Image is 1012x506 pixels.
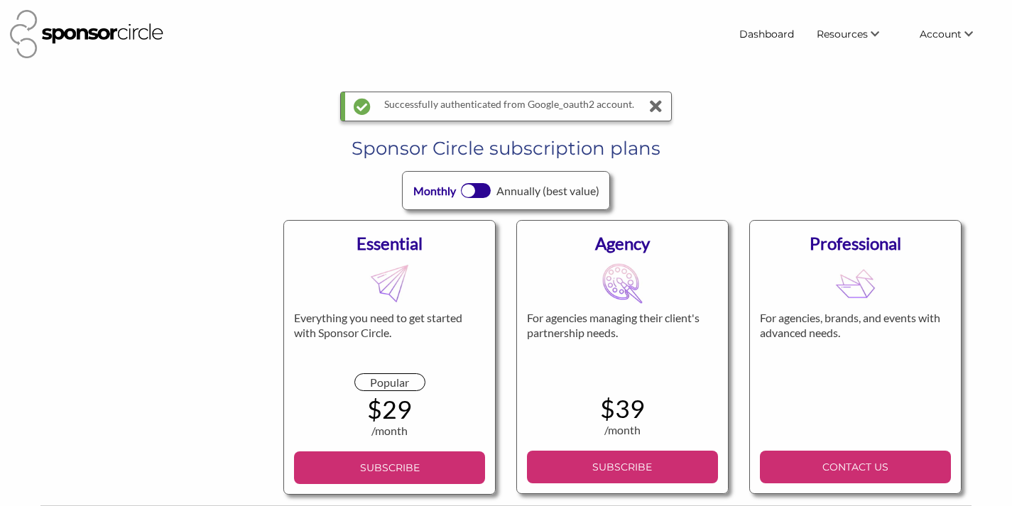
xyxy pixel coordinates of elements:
[805,21,908,47] li: Resources
[496,182,599,199] div: Annually (best value)
[300,457,479,478] p: SUBSCRIBE
[413,182,456,199] div: Monthly
[835,263,876,304] img: MDB8YWNjdF8xRVMyQnVKcDI4S0FlS2M5fGZsX2xpdmVfemZLY1VLQ1l3QUkzM2FycUE0M0ZwaXNX00M5cMylX0
[527,231,718,256] div: Agency
[371,424,408,437] span: /month
[920,28,962,40] span: Account
[533,456,712,478] p: SUBSCRIBE
[294,231,485,256] div: Essential
[527,396,718,422] div: $39
[369,263,410,304] img: MDB8YWNjdF8xRVMyQnVKcDI4S0FlS2M5fGZsX2xpdmVfZ2hUeW9zQmppQkJrVklNa3k3WGg1bXBx00WCYLTg8d
[294,451,485,484] a: SUBSCRIBE
[760,231,951,256] div: Professional
[10,10,163,58] img: Sponsor Circle Logo
[527,451,718,483] a: SUBSCRIBE
[51,136,961,161] h1: Sponsor Circle subscription plans
[817,28,868,40] span: Resources
[760,451,951,483] a: CONTACT US
[602,263,643,304] img: MDB8YWNjdF8xRVMyQnVKcDI4S0FlS2M5fGZsX2xpdmVfa1QzbGg0YzRNa2NWT1BDV21CQUZza1Zs0031E1MQed
[760,311,951,373] div: For agencies, brands, and events with advanced needs.
[766,456,945,478] p: CONTACT US
[354,373,425,391] div: Popular
[728,21,805,47] a: Dashboard
[384,92,634,121] div: Successfully authenticated from Google_oauth2 account.
[294,311,485,373] div: Everything you need to get started with Sponsor Circle.
[908,21,1002,47] li: Account
[294,397,485,422] div: $29
[604,423,641,436] span: /month
[527,311,718,373] div: For agencies managing their client's partnership needs.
